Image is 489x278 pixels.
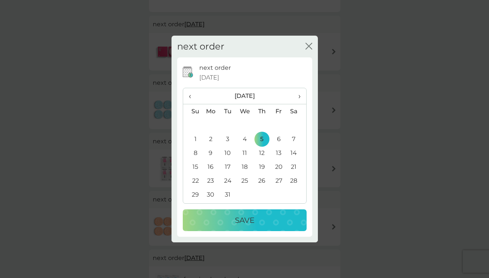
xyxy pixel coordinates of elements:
td: 24 [219,174,236,188]
td: 17 [219,160,236,174]
th: We [236,104,253,119]
td: 15 [183,160,202,174]
td: 2 [202,132,220,146]
td: 9 [202,146,220,160]
button: Save [183,209,307,231]
span: › [293,88,300,104]
td: 6 [270,132,287,146]
td: 13 [270,146,287,160]
td: 27 [270,174,287,188]
td: 26 [253,174,270,188]
td: 16 [202,160,220,174]
td: 19 [253,160,270,174]
td: 10 [219,146,236,160]
td: 8 [183,146,202,160]
td: 22 [183,174,202,188]
td: 3 [219,132,236,146]
td: 12 [253,146,270,160]
td: 20 [270,160,287,174]
td: 18 [236,160,253,174]
p: Save [235,214,254,226]
td: 25 [236,174,253,188]
th: Fr [270,104,287,119]
td: 4 [236,132,253,146]
td: 29 [183,188,202,201]
td: 14 [287,146,306,160]
th: [DATE] [202,88,287,104]
p: next order [199,63,231,73]
td: 28 [287,174,306,188]
th: Tu [219,104,236,119]
td: 31 [219,188,236,201]
td: 1 [183,132,202,146]
td: 5 [253,132,270,146]
button: close [305,43,312,51]
h2: next order [177,41,224,52]
td: 7 [287,132,306,146]
td: 11 [236,146,253,160]
th: Sa [287,104,306,119]
th: Su [183,104,202,119]
span: ‹ [189,88,197,104]
span: [DATE] [199,73,219,83]
td: 30 [202,188,220,201]
th: Mo [202,104,220,119]
th: Th [253,104,270,119]
td: 21 [287,160,306,174]
td: 23 [202,174,220,188]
